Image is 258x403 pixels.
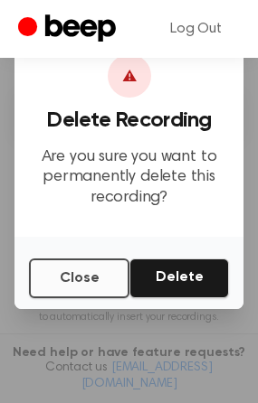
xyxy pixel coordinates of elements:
button: Close [29,258,129,298]
a: Beep [18,12,120,47]
button: Delete [129,258,229,298]
a: Log Out [152,7,240,51]
div: ⚠ [108,54,151,98]
p: Are you sure you want to permanently delete this recording? [29,147,229,209]
h3: Delete Recording [29,108,229,133]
